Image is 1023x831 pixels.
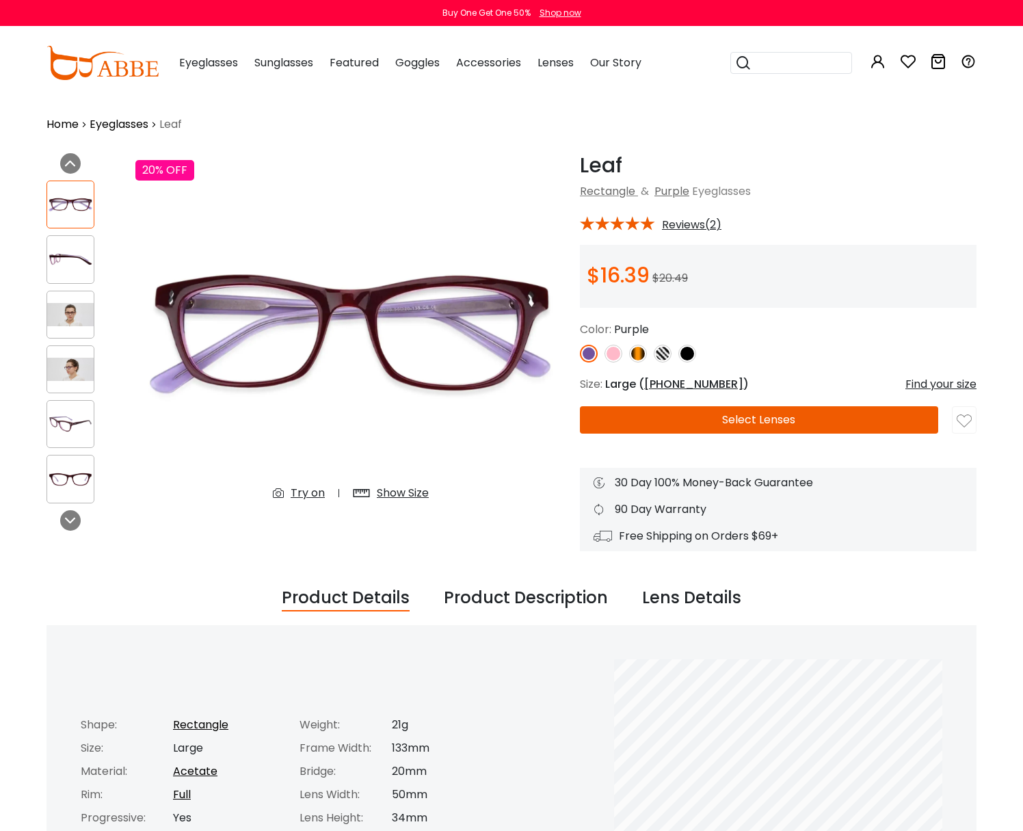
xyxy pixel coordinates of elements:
img: Leaf Purple Acetate Eyeglasses , UniversalBridgeFit Frames from ABBE Glasses [47,467,94,490]
span: Featured [330,55,379,70]
div: Product Description [444,585,608,611]
div: Find your size [905,376,976,393]
span: Large ( ) [605,376,749,392]
div: Rim: [81,787,173,803]
span: Size: [580,376,602,392]
div: Free Shipping on Orders $69+ [594,528,963,544]
img: like [957,414,972,429]
div: 90 Day Warranty [594,501,963,518]
span: Eyeglasses [179,55,238,70]
a: Rectangle [173,717,228,733]
div: Show Size [377,485,429,501]
div: 50mm [392,787,505,803]
img: Leaf Purple Acetate Eyeglasses , UniversalBridgeFit Frames from ABBE Glasses [47,248,94,271]
div: 34mm [392,810,505,826]
div: 133mm [392,740,505,756]
div: Weight: [300,717,392,733]
div: Progressive: [81,810,173,826]
span: Purple [614,321,649,337]
div: Yes [173,810,286,826]
button: Select Lenses [580,406,938,434]
img: Leaf Purple Acetate Eyeglasses , UniversalBridgeFit Frames from ABBE Glasses [135,153,566,512]
a: Home [46,116,79,133]
div: 21g [392,717,505,733]
a: Acetate [173,763,217,779]
span: & [638,183,652,199]
div: Shop now [540,7,581,19]
img: abbeglasses.com [46,46,159,80]
div: 30 Day 100% Money-Back Guarantee [594,475,963,491]
div: Shape: [81,717,173,733]
span: $16.39 [587,261,650,290]
div: Size: [81,740,173,756]
span: Color: [580,321,611,337]
a: Full [173,787,191,802]
a: Purple [654,183,689,199]
span: Lenses [537,55,574,70]
div: Material: [81,763,173,780]
div: Buy One Get One 50% [442,7,531,19]
div: Frame Width: [300,740,392,756]
div: 20mm [392,763,505,780]
a: Rectangle [580,183,635,199]
span: Eyeglasses [692,183,751,199]
a: Shop now [533,7,581,18]
div: Large [173,740,286,756]
h1: Leaf [580,153,976,178]
span: Goggles [395,55,440,70]
div: Lens Width: [300,787,392,803]
span: [PHONE_NUMBER] [644,376,743,392]
span: $20.49 [652,270,688,286]
span: Leaf [159,116,182,133]
img: Leaf Purple Acetate Eyeglasses , UniversalBridgeFit Frames from ABBE Glasses [47,303,94,326]
div: Product Details [282,585,410,611]
img: Leaf Purple Acetate Eyeglasses , UniversalBridgeFit Frames from ABBE Glasses [47,193,94,216]
div: Lens Details [642,585,741,611]
span: Accessories [456,55,521,70]
span: Reviews(2) [662,219,721,231]
img: Leaf Purple Acetate Eyeglasses , UniversalBridgeFit Frames from ABBE Glasses [47,358,94,381]
div: 20% OFF [135,160,194,181]
div: Bridge: [300,763,392,780]
div: Lens Height: [300,810,392,826]
div: Try on [291,485,325,501]
span: Sunglasses [254,55,313,70]
a: Eyeglasses [90,116,148,133]
img: Leaf Purple Acetate Eyeglasses , UniversalBridgeFit Frames from ABBE Glasses [47,412,94,436]
span: Our Story [590,55,641,70]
